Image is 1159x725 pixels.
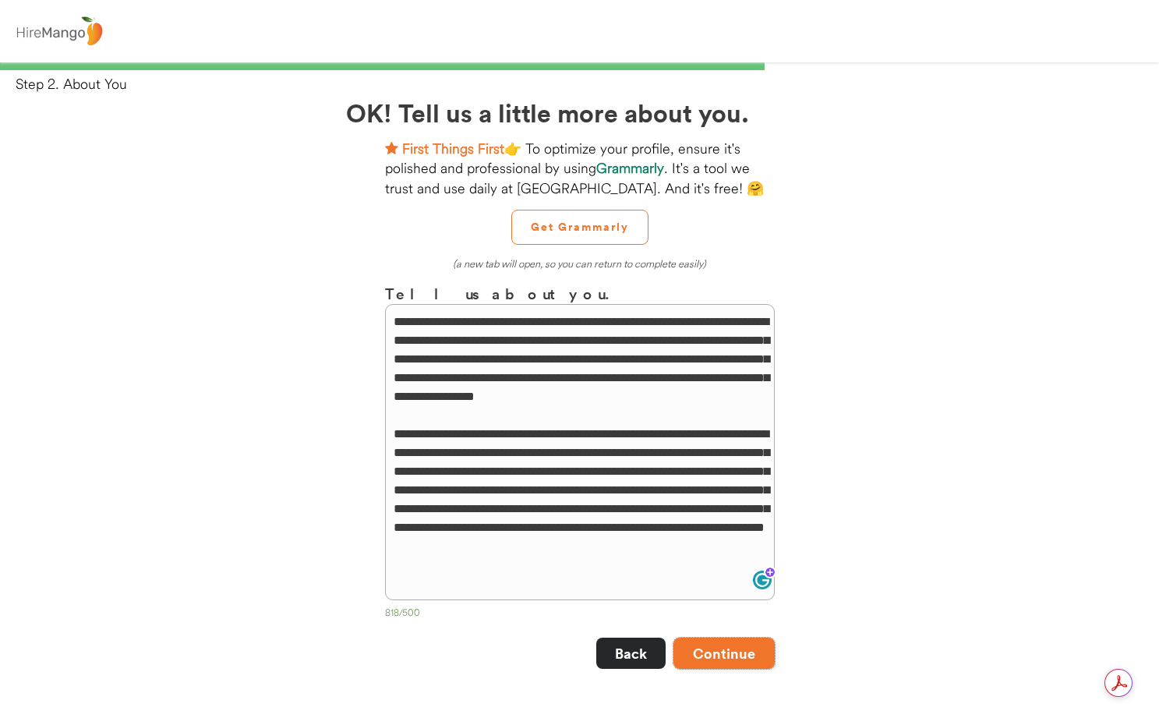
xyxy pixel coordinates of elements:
[346,94,814,131] h2: OK! Tell us a little more about you.
[402,140,504,157] strong: First Things First
[673,638,775,669] button: Continue
[596,159,664,177] strong: Grammarly
[765,568,775,577] ga: Rephrase
[385,282,775,305] h3: Tell us about you.
[3,62,1156,70] div: 66%
[385,607,775,622] div: 818/500
[511,210,648,245] button: Get Grammarly
[453,257,706,270] em: (a new tab will open, so you can return to complete easily)
[385,139,775,198] div: 👉 To optimize your profile, ensure it's polished and professional by using . It's a tool we trust...
[16,74,1159,94] div: Step 2. About You
[12,13,107,50] img: logo%20-%20hiremango%20gray.png
[596,638,666,669] button: Back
